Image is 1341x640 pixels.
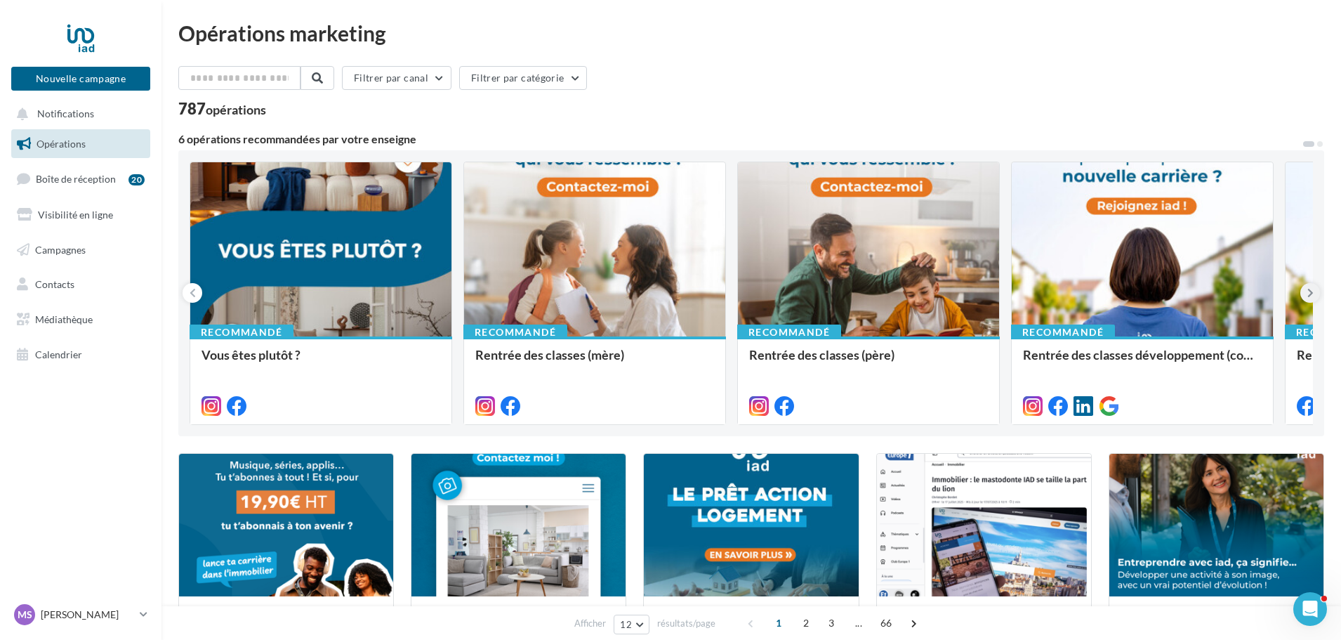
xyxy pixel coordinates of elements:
[35,313,93,325] span: Médiathèque
[38,209,113,221] span: Visibilité en ligne
[875,612,898,634] span: 66
[8,270,153,299] a: Contacts
[1293,592,1327,626] iframe: Intercom live chat
[459,66,587,90] button: Filtrer par catégorie
[206,103,266,116] div: opérations
[11,67,150,91] button: Nouvelle campagne
[35,348,82,360] span: Calendrier
[202,348,440,376] div: Vous êtes plutôt ?
[737,325,841,340] div: Recommandé
[178,133,1302,145] div: 6 opérations recommandées par votre enseigne
[37,108,94,120] span: Notifications
[8,235,153,265] a: Campagnes
[475,348,714,376] div: Rentrée des classes (mère)
[749,348,988,376] div: Rentrée des classes (père)
[1023,348,1262,376] div: Rentrée des classes développement (conseillère)
[657,617,715,630] span: résultats/page
[41,608,134,622] p: [PERSON_NAME]
[620,619,632,630] span: 12
[8,164,153,194] a: Boîte de réception20
[8,129,153,159] a: Opérations
[190,325,293,340] div: Recommandé
[37,138,86,150] span: Opérations
[8,200,153,230] a: Visibilité en ligne
[614,615,649,634] button: 12
[342,66,451,90] button: Filtrer par canal
[847,612,870,634] span: ...
[8,305,153,334] a: Médiathèque
[11,601,150,628] a: MS [PERSON_NAME]
[18,608,32,622] span: MS
[1011,325,1115,340] div: Recommandé
[35,243,86,255] span: Campagnes
[35,278,74,290] span: Contacts
[795,612,817,634] span: 2
[820,612,843,634] span: 3
[574,617,606,630] span: Afficher
[8,340,153,370] a: Calendrier
[767,612,790,634] span: 1
[178,101,266,117] div: 787
[463,325,567,340] div: Recommandé
[178,22,1324,44] div: Opérations marketing
[128,174,145,185] div: 20
[36,173,116,185] span: Boîte de réception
